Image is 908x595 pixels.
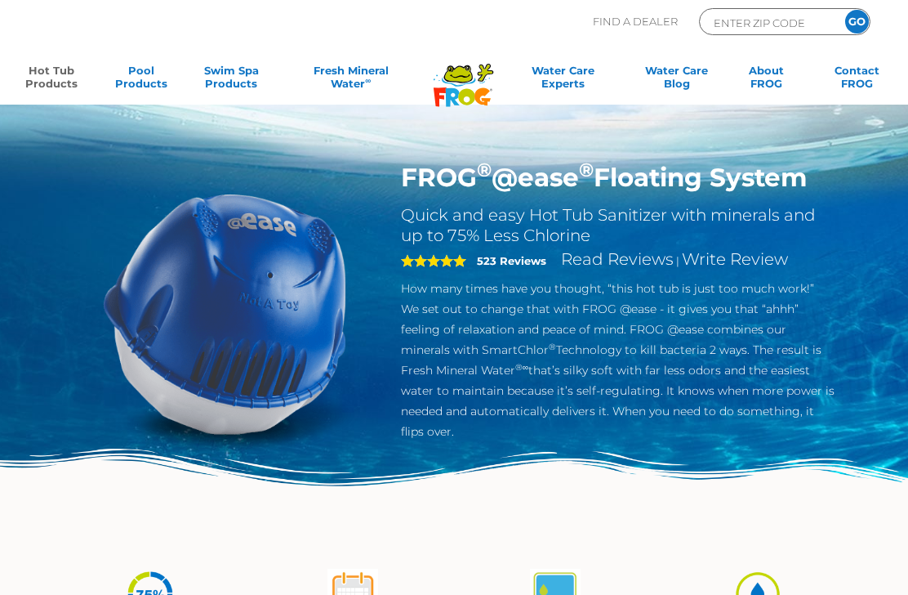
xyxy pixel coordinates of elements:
p: Find A Dealer [593,8,678,35]
a: Swim SpaProducts [197,64,267,96]
a: Water CareExperts [505,64,621,96]
a: PoolProducts [106,64,176,96]
strong: 523 Reviews [477,254,546,267]
input: GO [845,10,869,34]
a: Fresh MineralWater∞ [287,64,416,96]
a: Read Reviews [561,249,674,269]
a: AboutFROG [732,64,802,96]
h1: FROG @ease Floating System [401,162,835,193]
sup: ®∞ [515,362,529,373]
a: Hot TubProducts [16,64,87,96]
span: | [676,254,679,267]
sup: ∞ [365,76,371,85]
span: 5 [401,254,466,267]
a: Water CareBlog [642,64,712,96]
a: ContactFROG [821,64,892,96]
sup: ® [477,158,492,181]
h2: Quick and easy Hot Tub Sanitizer with minerals and up to 75% Less Chlorine [401,205,835,246]
img: Frog Products Logo [425,42,502,107]
a: Write Review [682,249,788,269]
sup: ® [579,158,594,181]
img: hot-tub-product-atease-system.png [73,162,376,465]
p: How many times have you thought, “this hot tub is just too much work!” We set out to change that ... [401,279,835,442]
sup: ® [549,342,556,352]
